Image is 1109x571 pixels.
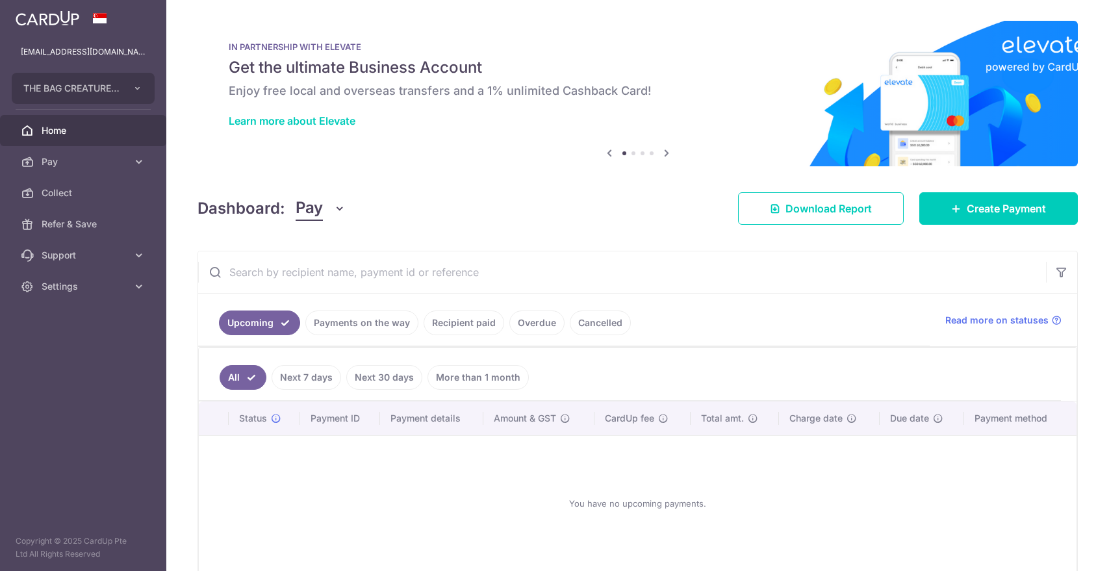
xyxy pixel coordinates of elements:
span: Amount & GST [494,412,556,425]
img: Renovation banner [198,21,1078,166]
a: Recipient paid [424,311,504,335]
span: Support [42,249,127,262]
h5: Get the ultimate Business Account [229,57,1047,78]
button: THE BAG CREATURE PTE. LTD. [12,73,155,104]
span: Create Payment [967,201,1046,216]
div: You have no upcoming payments. [214,446,1061,561]
a: Next 7 days [272,365,341,390]
a: Download Report [738,192,904,225]
span: Download Report [785,201,872,216]
span: Home [42,124,127,137]
span: Charge date [789,412,843,425]
h4: Dashboard: [198,197,285,220]
input: Search by recipient name, payment id or reference [198,251,1046,293]
a: Upcoming [219,311,300,335]
span: Collect [42,186,127,199]
th: Payment ID [300,401,380,435]
a: Learn more about Elevate [229,114,355,127]
span: Due date [890,412,929,425]
span: Status [239,412,267,425]
button: Pay [296,196,346,221]
p: IN PARTNERSHIP WITH ELEVATE [229,42,1047,52]
th: Payment method [964,401,1077,435]
th: Payment details [380,401,483,435]
span: THE BAG CREATURE PTE. LTD. [23,82,120,95]
a: Overdue [509,311,565,335]
a: Create Payment [919,192,1078,225]
a: Cancelled [570,311,631,335]
a: Next 30 days [346,365,422,390]
span: CardUp fee [605,412,654,425]
span: Settings [42,280,127,293]
span: Read more on statuses [945,314,1049,327]
a: All [220,365,266,390]
h6: Enjoy free local and overseas transfers and a 1% unlimited Cashback Card! [229,83,1047,99]
p: [EMAIL_ADDRESS][DOMAIN_NAME] [21,45,146,58]
a: More than 1 month [427,365,529,390]
span: Pay [296,196,323,221]
a: Read more on statuses [945,314,1062,327]
span: Total amt. [701,412,744,425]
img: CardUp [16,10,79,26]
span: Refer & Save [42,218,127,231]
a: Payments on the way [305,311,418,335]
span: Pay [42,155,127,168]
